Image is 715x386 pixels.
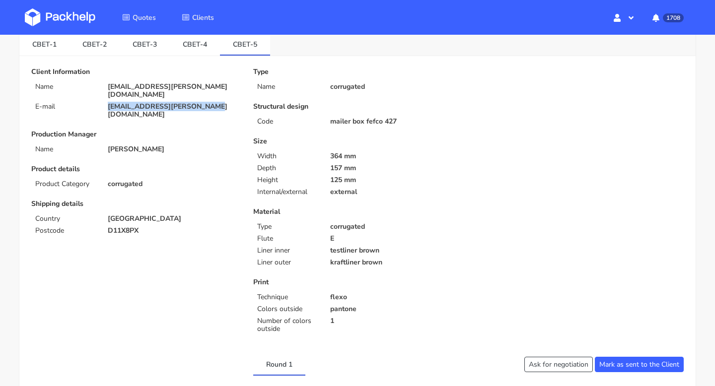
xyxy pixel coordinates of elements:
[257,305,318,313] p: Colors outside
[253,278,461,286] p: Print
[253,137,461,145] p: Size
[35,145,96,153] p: Name
[330,83,462,91] p: corrugated
[108,83,239,99] p: [EMAIL_ADDRESS][PERSON_NAME][DOMAIN_NAME]
[257,223,318,231] p: Type
[330,305,462,313] p: pantone
[595,357,684,372] button: Mark as sent to the Client
[257,188,318,196] p: Internal/external
[257,258,318,266] p: Liner outer
[257,83,318,91] p: Name
[108,227,239,235] p: D11X8PX
[330,247,462,255] p: testliner brown
[170,33,220,55] a: CBET-4
[108,103,239,119] p: [EMAIL_ADDRESS][PERSON_NAME][DOMAIN_NAME]
[257,152,318,160] p: Width
[257,247,318,255] p: Liner inner
[330,164,462,172] p: 157 mm
[330,223,462,231] p: corrugated
[35,83,96,91] p: Name
[257,118,318,126] p: Code
[330,152,462,160] p: 364 mm
[330,176,462,184] p: 125 mm
[330,188,462,196] p: external
[70,33,120,55] a: CBET-2
[35,215,96,223] p: Country
[330,317,462,325] p: 1
[330,293,462,301] p: flexo
[19,33,70,55] a: CBET-1
[108,215,239,223] p: [GEOGRAPHIC_DATA]
[108,145,239,153] p: [PERSON_NAME]
[220,33,270,55] a: CBET-5
[257,176,318,184] p: Height
[524,357,593,372] button: Ask for negotiation
[35,103,96,111] p: E-mail
[257,293,318,301] p: Technique
[644,8,690,26] button: 1708
[133,13,156,22] span: Quotes
[31,130,239,138] p: Production Manager
[257,235,318,243] p: Flute
[35,180,96,188] p: Product Category
[253,103,461,111] p: Structural design
[31,165,239,173] p: Product details
[170,8,226,26] a: Clients
[257,317,318,333] p: Number of colors outside
[108,180,239,188] p: corrugated
[330,118,462,126] p: mailer box fefco 427
[257,164,318,172] p: Depth
[110,8,168,26] a: Quotes
[253,68,461,76] p: Type
[253,353,305,375] a: Round 1
[31,200,239,208] p: Shipping details
[330,235,462,243] p: E
[253,208,461,216] p: Material
[25,8,95,26] img: Dashboard
[192,13,214,22] span: Clients
[330,258,462,266] p: kraftliner brown
[120,33,170,55] a: CBET-3
[663,13,684,22] span: 1708
[31,68,239,76] p: Client Information
[35,227,96,235] p: Postcode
